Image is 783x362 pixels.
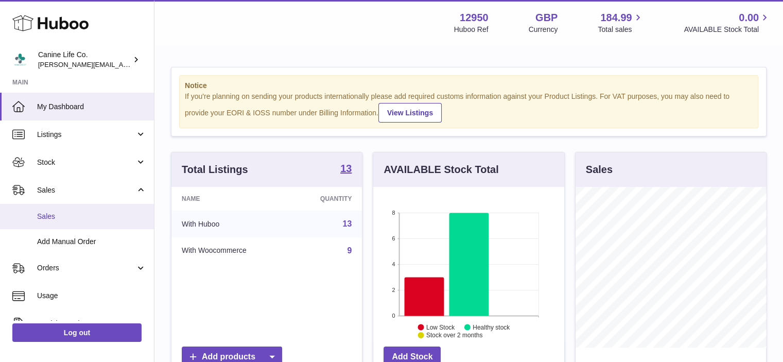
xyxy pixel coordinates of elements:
[37,237,146,247] span: Add Manual Order
[392,313,395,319] text: 0
[454,25,489,35] div: Huboo Ref
[37,185,135,195] span: Sales
[426,323,455,331] text: Low Stock
[171,211,290,237] td: With Huboo
[37,158,135,167] span: Stock
[392,235,395,242] text: 6
[598,11,643,35] a: 184.99 Total sales
[343,219,352,228] a: 13
[340,163,352,174] strong: 13
[586,163,613,177] h3: Sales
[37,102,146,112] span: My Dashboard
[37,212,146,221] span: Sales
[529,25,558,35] div: Currency
[378,103,442,123] a: View Listings
[12,52,28,67] img: kevin@clsgltd.co.uk
[392,261,395,267] text: 4
[600,11,632,25] span: 184.99
[535,11,558,25] strong: GBP
[290,187,362,211] th: Quantity
[38,60,206,68] span: [PERSON_NAME][EMAIL_ADDRESS][DOMAIN_NAME]
[185,81,753,91] strong: Notice
[392,287,395,293] text: 2
[340,163,352,176] a: 13
[12,323,142,342] a: Log out
[185,92,753,123] div: If you're planning on sending your products internationally please add required customs informati...
[37,291,146,301] span: Usage
[392,210,395,216] text: 8
[37,263,135,273] span: Orders
[171,187,290,211] th: Name
[182,163,248,177] h3: Total Listings
[684,11,771,35] a: 0.00 AVAILABLE Stock Total
[739,11,759,25] span: 0.00
[598,25,643,35] span: Total sales
[384,163,498,177] h3: AVAILABLE Stock Total
[171,237,290,264] td: With Woocommerce
[473,323,510,331] text: Healthy stock
[37,319,135,329] span: Invoicing and Payments
[426,332,482,339] text: Stock over 2 months
[460,11,489,25] strong: 12950
[38,50,131,70] div: Canine Life Co.
[684,25,771,35] span: AVAILABLE Stock Total
[37,130,135,140] span: Listings
[347,246,352,255] a: 9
